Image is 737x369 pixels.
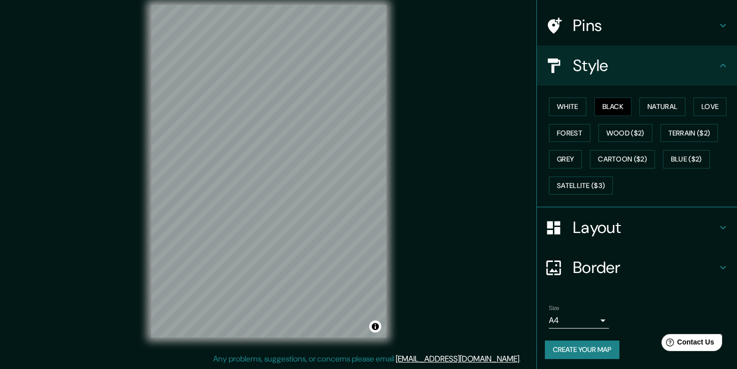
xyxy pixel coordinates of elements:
div: Pins [537,5,737,45]
button: Create your map [545,340,619,359]
h4: Style [573,55,717,75]
button: Blue ($2) [663,150,710,168]
button: Wood ($2) [598,124,652,142]
button: Love [693,97,726,116]
div: . [521,353,522,365]
button: Satellite ($3) [549,176,613,195]
a: [EMAIL_ADDRESS][DOMAIN_NAME] [396,353,519,364]
button: Black [594,97,632,116]
iframe: Help widget launcher [648,330,726,358]
h4: Border [573,257,717,277]
p: Any problems, suggestions, or concerns please email . [213,353,521,365]
div: Border [537,247,737,287]
button: Natural [639,97,685,116]
label: Size [549,304,559,312]
div: A4 [549,312,609,328]
button: Grey [549,150,582,168]
div: . [522,353,524,365]
button: Cartoon ($2) [590,150,655,168]
canvas: Map [151,5,386,337]
button: Toggle attribution [369,320,381,332]
button: White [549,97,586,116]
h4: Pins [573,15,717,35]
div: Style [537,45,737,85]
div: Layout [537,207,737,247]
button: Terrain ($2) [660,124,718,142]
h4: Layout [573,217,717,237]
button: Forest [549,124,590,142]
